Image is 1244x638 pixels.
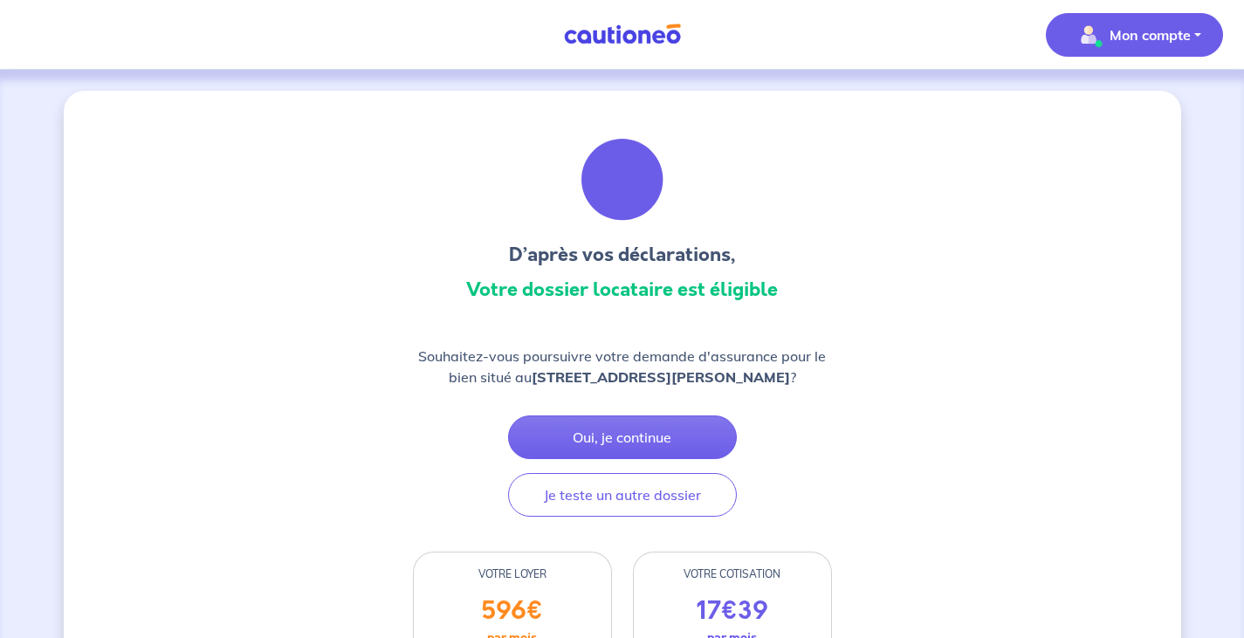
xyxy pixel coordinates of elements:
p: Mon compte [1110,24,1191,45]
p: 596 € [481,596,543,626]
strong: [STREET_ADDRESS][PERSON_NAME] [532,368,790,386]
button: illu_account_valid_menu.svgMon compte [1046,13,1223,57]
p: Souhaitez-vous poursuivre votre demande d'assurance pour le bien situé au ? [413,346,832,388]
button: Oui, je continue [508,415,737,459]
img: illu_account_valid_menu.svg [1075,21,1103,49]
span: € [721,593,738,628]
span: 39 [738,593,768,628]
img: illu_congratulation.svg [575,133,670,227]
img: Cautioneo [557,24,688,45]
button: Je teste un autre dossier [508,473,737,517]
div: VOTRE LOYER [414,566,611,582]
h3: Votre dossier locataire est éligible [413,276,832,304]
h3: D’après vos déclarations, [413,241,832,269]
div: VOTRE COTISATION [634,566,831,582]
p: 17 [697,596,768,626]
